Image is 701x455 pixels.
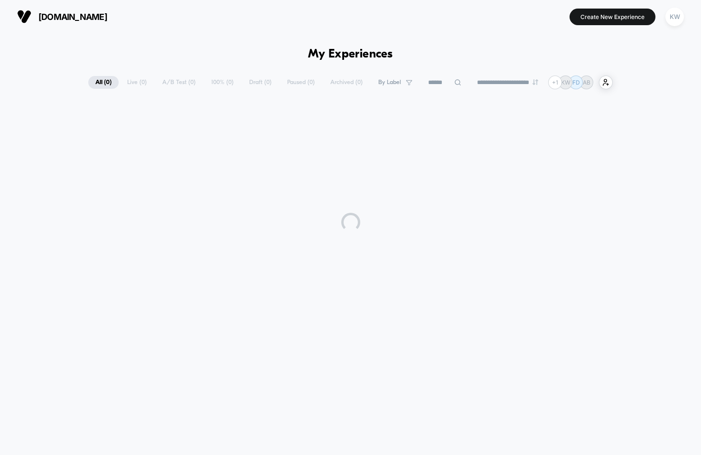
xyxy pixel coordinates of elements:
[570,9,655,25] button: Create New Experience
[38,12,107,22] span: [DOMAIN_NAME]
[548,76,562,89] div: + 1
[378,79,401,86] span: By Label
[308,47,393,61] h1: My Experiences
[572,79,580,86] p: FD
[665,8,684,26] div: KW
[663,7,687,27] button: KW
[533,79,538,85] img: end
[17,9,31,24] img: Visually logo
[561,79,570,86] p: KW
[14,9,110,24] button: [DOMAIN_NAME]
[88,76,119,89] span: All ( 0 )
[583,79,590,86] p: AB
